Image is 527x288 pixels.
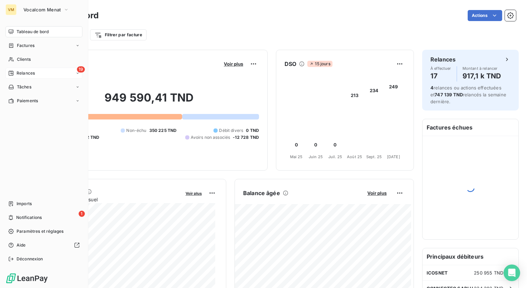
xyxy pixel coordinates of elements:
img: Logo LeanPay [6,273,48,284]
span: Imports [17,201,32,207]
span: Factures [17,42,34,49]
span: Tâches [17,84,31,90]
button: Voir plus [222,61,245,67]
span: Relances [17,70,35,76]
span: 747 139 TND [435,92,463,97]
tspan: Mai 25 [290,154,303,159]
span: Non-échu [126,127,146,134]
span: 4 [430,85,434,90]
span: Chiffre d'affaires mensuel [39,196,181,203]
button: Actions [468,10,502,21]
span: Voir plus [224,61,243,67]
h6: Factures échues [422,119,518,136]
span: Débit divers [219,127,243,134]
button: Voir plus [183,190,204,196]
span: Avoirs non associés [191,134,230,141]
tspan: Juin 25 [309,154,323,159]
span: À effectuer [430,66,451,70]
h6: Balance âgée [243,189,280,197]
button: Filtrer par facture [90,29,147,40]
span: Paramètres et réglages [17,228,63,234]
span: Notifications [16,214,42,221]
span: 350 225 TND [149,127,177,134]
span: Voir plus [367,190,387,196]
span: Montant à relancer [463,66,501,70]
span: 19 [77,66,85,73]
h4: 17 [430,70,451,81]
span: Voir plus [186,191,202,196]
h2: 949 590,41 TND [39,91,259,112]
span: relances ou actions effectuées et relancés la semaine dernière. [430,85,506,104]
span: Clients [17,56,31,63]
tspan: Sept. 25 [366,154,382,159]
span: Déconnexion [17,256,43,262]
h6: Relances [430,55,456,64]
span: -12 728 TND [233,134,259,141]
span: Vocalcom Menat [23,7,61,12]
h4: 917,1 k TND [463,70,501,81]
tspan: Juil. 25 [328,154,342,159]
div: VM [6,4,17,15]
span: 1 [79,211,85,217]
span: ICOSNET [427,270,448,276]
span: Tableau de bord [17,29,49,35]
span: 15 jours [307,61,332,67]
h6: DSO [285,60,296,68]
tspan: Août 25 [347,154,362,159]
button: Voir plus [365,190,389,196]
span: Paiements [17,98,38,104]
a: Aide [6,240,82,251]
tspan: [DATE] [387,154,400,159]
span: 250 955 TND [474,270,503,276]
span: 0 TND [246,127,259,134]
div: Open Intercom Messenger [504,265,520,281]
span: Aide [17,242,26,248]
h6: Principaux débiteurs [422,248,518,265]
